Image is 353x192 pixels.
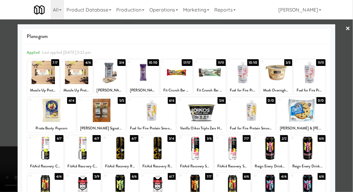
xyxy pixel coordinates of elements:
[162,59,176,64] div: 5
[55,135,63,142] div: 6/7
[27,87,59,94] div: Muscle Up Protein Bar Chocolate Chip
[127,125,176,132] div: Fuel for Fire Protein Smoothie Tropical
[278,125,325,132] div: [PERSON_NAME] & [PERSON_NAME]'s The Complete Cookie Chocolate Chip
[346,19,351,38] a: ×
[194,59,226,94] div: 611/11Fit Crunch Bar Mint Chocolate
[128,125,175,132] div: Fuel for Fire Protein Smoothie Tropical
[79,97,102,102] div: 11
[177,163,213,170] div: FitAid Recovery Strawberry Lemonade
[27,59,59,94] div: 17/7Muscle Up Protein Bar Chocolate Chip
[148,59,159,66] div: 10/10
[205,135,213,142] div: 3/6
[182,59,192,66] div: 17/17
[278,97,301,102] div: 15
[227,59,259,94] div: 710/10Fuel for Fire Protein Smoothie Strawberry Banana
[178,125,225,132] div: Vanilla Oikos Triple Zero High Protein Nonfat Greek Yogurt
[216,135,233,140] div: 21
[66,135,83,140] div: 17
[27,97,76,132] div: 104/4Pirate Booty Popcorn
[103,163,137,170] div: FitAid Recovery Rx Sour Grape
[291,173,307,178] div: 31
[94,87,126,94] div: [PERSON_NAME] Protein Bar Cookies and Cream
[140,163,176,170] div: FitAid Recovery Rx Sour Grape
[261,87,291,94] div: Mush Overnight Oats Vanilla Bean
[316,59,326,66] div: 11/11
[266,97,276,104] div: 0/0
[290,163,324,170] div: Reign Enery Drink Rainbow Sherbert
[253,173,270,178] div: 30
[94,59,126,94] div: 33/4[PERSON_NAME] Protein Bar Cookies and Cream
[247,59,259,66] div: 10/10
[260,59,292,94] div: 83/3Mush Overnight Oats Vanilla Bean
[66,173,83,178] div: 25
[195,87,225,94] div: Fit Crunch Bar Mint Chocolate
[290,135,325,170] div: 236/6Reign Enery Drink Rainbow Sherbert
[130,135,138,142] div: 4/7
[253,163,287,170] div: Reign Enery Drink Rainbow Sherbert
[93,173,101,180] div: 5/9
[253,135,270,140] div: 22
[141,163,175,170] div: FitAid Recovery Rx Sour Grape
[262,59,276,64] div: 8
[62,59,76,64] div: 2
[243,173,251,180] div: 6/6
[194,87,226,94] div: Fit Crunch Bar Mint Chocolate
[178,173,195,178] div: 28
[295,59,310,64] div: 9
[102,135,138,170] div: 184/7FitAid Recovery Rx Sour Grape
[95,59,110,64] div: 3
[102,163,138,170] div: FitAid Recovery Rx Sour Grape
[29,173,45,178] div: 24
[127,87,159,94] div: [PERSON_NAME] Protein Bar Chocolate Chip Cookie Dough
[84,59,92,66] div: 4/4
[227,87,259,94] div: Fuel for Fire Protein Smoothie Strawberry Banana
[77,97,126,132] div: 115/5[PERSON_NAME] Signature Cheese, Fruit & Nut Snack Packs
[65,163,101,170] div: FitAid Recovery Citrus Medley
[128,97,151,102] div: 12
[104,173,120,178] div: 26
[277,125,326,132] div: [PERSON_NAME] & [PERSON_NAME]'s The Complete Cookie Chocolate Chip
[28,163,62,170] div: FitAid Recovery Citrus Medley
[218,97,226,104] div: 5/6
[243,135,251,142] div: 7/7
[178,135,195,140] div: 20
[77,125,126,132] div: [PERSON_NAME] Signature Cheese, Fruit & Nut Snack Packs
[27,163,63,170] div: FitAid Recovery Citrus Medley
[61,87,93,94] div: Muscle Up Protein Bar Chocolate Chip
[295,87,325,94] div: Fuel for Fire Protein Smoothie Strawberry Banana
[205,173,213,180] div: 7/7
[252,135,288,170] div: 222/2Reign Enery Drink Rainbow Sherbert
[252,163,288,170] div: Reign Enery Drink Rainbow Sherbert
[61,59,93,94] div: 24/4Muscle Up Protein Bar Chocolate Chip
[130,173,138,180] div: 6/6
[177,125,226,132] div: Vanilla Oikos Triple Zero High Protein Nonfat Greek Yogurt
[161,59,192,94] div: 517/17Fit Crunch Bar Chocolate Peanut Butter
[284,59,292,66] div: 3/3
[318,173,326,180] div: 6/6
[195,59,210,64] div: 6
[27,135,63,170] div: 166/7FitAid Recovery Citrus Medley
[140,135,176,170] div: 193/4FitAid Recovery Rx Sour Grape
[227,125,276,132] div: Fuel for Fire Protein Smoothie Tropical
[28,125,75,132] div: Pirate Booty Popcorn
[27,50,40,55] span: Applied
[29,97,52,102] div: 10
[29,59,43,64] div: 1
[280,173,288,180] div: 4/4
[141,173,158,178] div: 27
[215,135,250,170] div: 217/7FitAid Recovery Strawberry Lemonade
[277,97,326,132] div: 150/0[PERSON_NAME] & [PERSON_NAME]'s The Complete Cookie Chocolate Chip
[104,135,120,140] div: 18
[228,87,258,94] div: Fuel for Fire Protein Smoothie Strawberry Banana
[128,87,158,94] div: [PERSON_NAME] Protein Bar Chocolate Chip Cookie Dough
[34,5,45,15] img: Micromart
[117,59,126,66] div: 3/4
[317,97,326,104] div: 0/0
[216,163,249,170] div: FitAid Recovery Strawberry Lemonade
[290,163,325,170] div: Reign Enery Drink Rainbow Sherbert
[51,59,59,66] div: 7/7
[42,50,91,55] span: Last applied [DATE] 5:22 pm
[177,135,213,170] div: 203/6FitAid Recovery Strawberry Lemonade
[127,59,159,94] div: 410/10[PERSON_NAME] Protein Bar Chocolate Chip Cookie Dough
[229,97,252,102] div: 14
